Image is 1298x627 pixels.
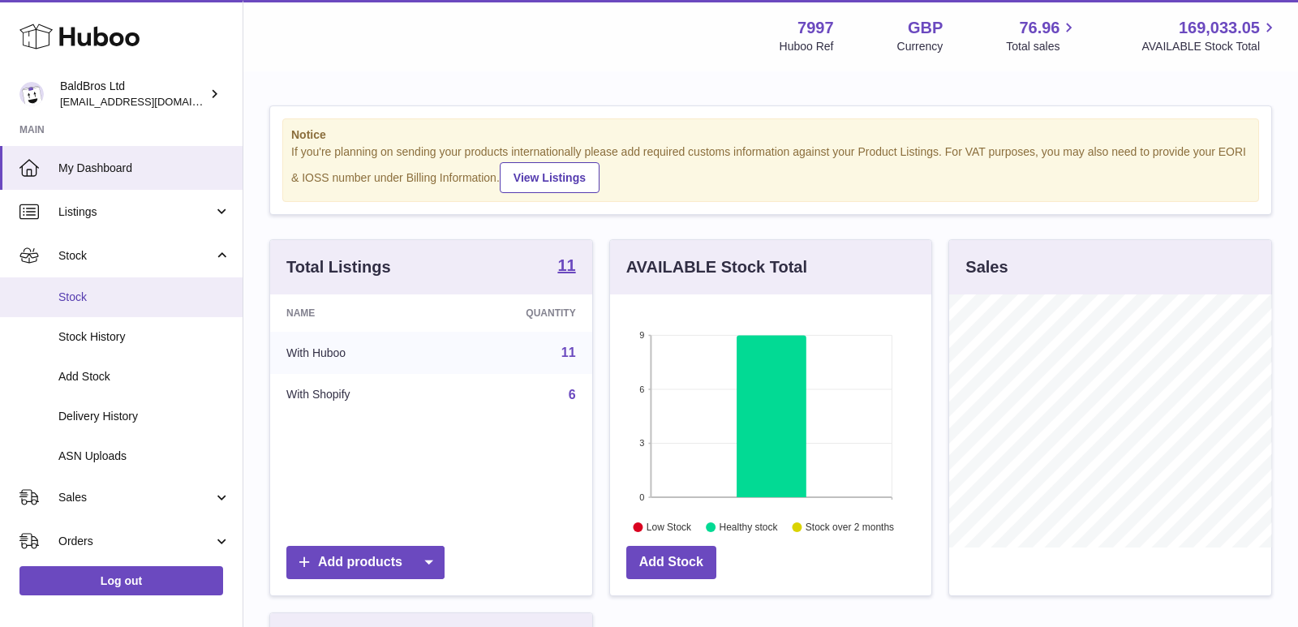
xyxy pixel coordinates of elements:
[639,492,644,502] text: 0
[1006,39,1078,54] span: Total sales
[58,204,213,220] span: Listings
[1006,17,1078,54] a: 76.96 Total sales
[1141,39,1279,54] span: AVAILABLE Stock Total
[569,388,576,402] a: 6
[58,290,230,305] span: Stock
[647,522,692,533] text: Low Stock
[19,566,223,595] a: Log out
[626,546,716,579] a: Add Stock
[58,369,230,384] span: Add Stock
[639,438,644,448] text: 3
[1141,17,1279,54] a: 169,033.05 AVAILABLE Stock Total
[806,522,894,533] text: Stock over 2 months
[444,294,592,332] th: Quantity
[19,82,44,106] img: baldbrothersblog@gmail.com
[58,409,230,424] span: Delivery History
[58,161,230,176] span: My Dashboard
[780,39,834,54] div: Huboo Ref
[557,257,575,273] strong: 11
[270,294,444,332] th: Name
[58,449,230,464] span: ASN Uploads
[557,257,575,277] a: 11
[908,17,943,39] strong: GBP
[58,248,213,264] span: Stock
[561,346,576,359] a: 11
[639,330,644,340] text: 9
[797,17,834,39] strong: 7997
[719,522,778,533] text: Healthy stock
[897,39,943,54] div: Currency
[965,256,1008,278] h3: Sales
[291,127,1250,143] strong: Notice
[58,490,213,505] span: Sales
[58,329,230,345] span: Stock History
[500,162,600,193] a: View Listings
[639,384,644,394] text: 6
[60,95,239,108] span: [EMAIL_ADDRESS][DOMAIN_NAME]
[286,546,445,579] a: Add products
[626,256,807,278] h3: AVAILABLE Stock Total
[270,332,444,374] td: With Huboo
[286,256,391,278] h3: Total Listings
[291,144,1250,193] div: If you're planning on sending your products internationally please add required customs informati...
[1179,17,1260,39] span: 169,033.05
[58,534,213,549] span: Orders
[1019,17,1059,39] span: 76.96
[270,374,444,416] td: With Shopify
[60,79,206,110] div: BaldBros Ltd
